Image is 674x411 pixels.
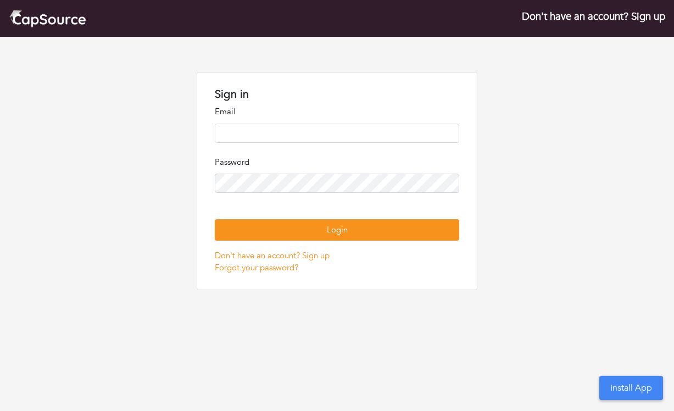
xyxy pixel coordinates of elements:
[215,250,330,261] a: Don't have an account? Sign up
[215,105,459,118] p: Email
[599,376,663,400] button: Install App
[215,88,459,101] h1: Sign in
[215,262,298,273] a: Forgot your password?
[9,9,86,28] img: cap_logo.png
[215,156,459,169] p: Password
[215,219,459,241] button: Login
[522,9,665,24] a: Don't have an account? Sign up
